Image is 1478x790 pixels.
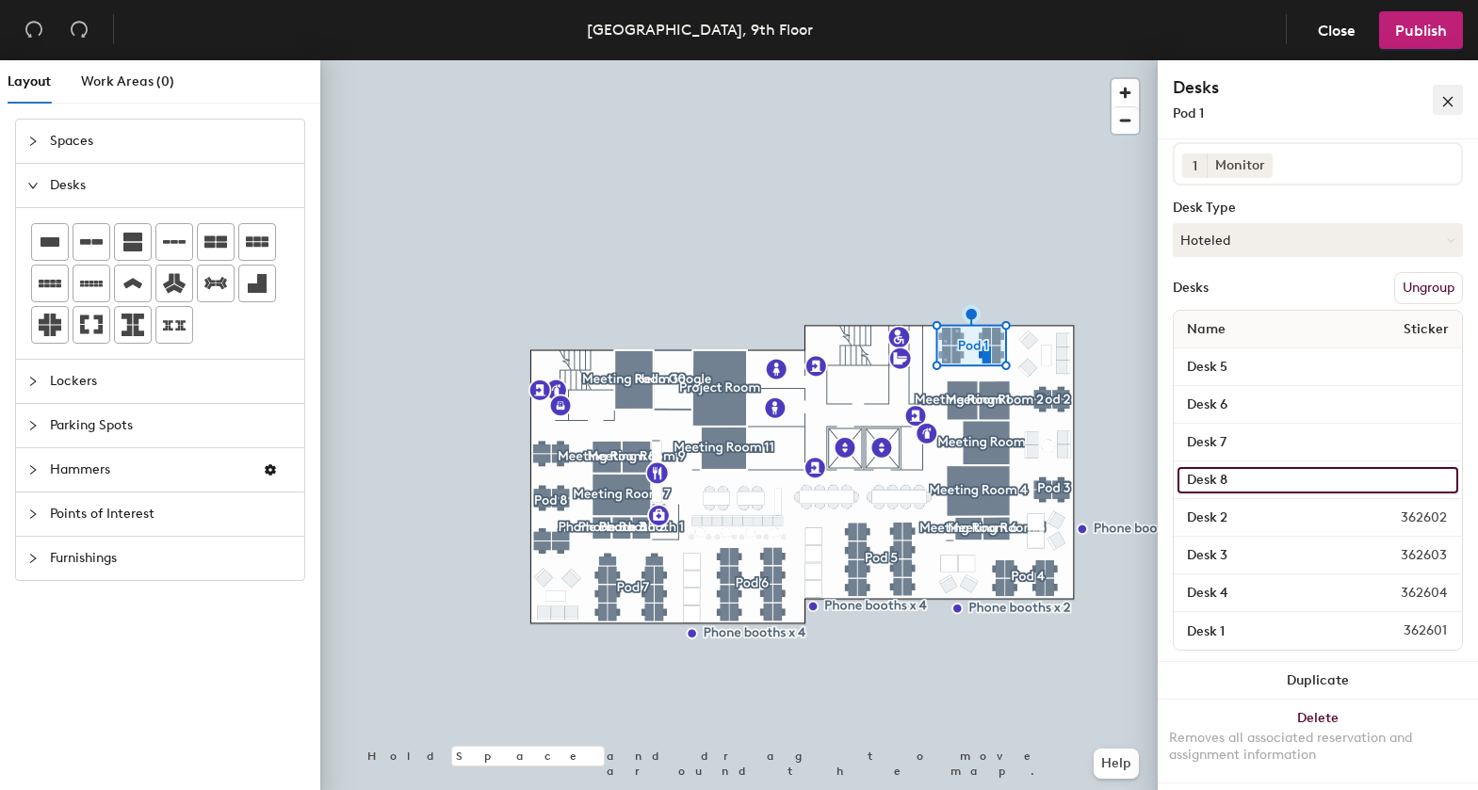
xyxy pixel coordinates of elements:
span: Spaces [50,120,293,163]
span: Pod 1 [1173,105,1204,121]
span: collapsed [27,420,39,431]
button: Close [1302,11,1372,49]
div: Desks [1173,281,1209,296]
span: 362604 [1356,583,1458,604]
span: close [1441,95,1454,108]
input: Unnamed desk [1178,542,1356,569]
span: 1 [1193,156,1197,176]
span: collapsed [27,508,39,520]
span: Sticker [1394,313,1458,347]
div: Removes all associated reservation and assignment information [1169,730,1467,764]
span: collapsed [27,464,39,476]
h4: Desks [1173,75,1380,100]
button: Undo (⌘ + Z) [15,11,53,49]
span: Name [1178,313,1235,347]
button: DeleteRemoves all associated reservation and assignment information [1158,700,1478,782]
span: Points of Interest [50,492,293,536]
input: Unnamed desk [1178,505,1356,531]
div: [GEOGRAPHIC_DATA], 9th Floor [587,18,813,41]
button: 1 [1182,153,1207,178]
span: 362601 [1358,621,1458,641]
button: Duplicate [1158,662,1478,700]
button: Redo (⌘ + ⇧ + Z) [60,11,98,49]
button: Ungroup [1394,272,1463,304]
span: Close [1318,22,1356,40]
span: 362602 [1356,508,1458,528]
span: Work Areas (0) [81,73,174,89]
div: Desk Type [1173,201,1463,216]
button: Publish [1379,11,1463,49]
input: Unnamed desk [1178,618,1358,644]
span: Parking Spots [50,404,293,447]
input: Unnamed desk [1178,580,1356,606]
span: collapsed [27,376,39,387]
button: Hoteled [1173,223,1463,257]
span: undo [24,20,43,39]
span: collapsed [27,553,39,564]
span: Hammers [50,448,248,492]
input: Unnamed desk [1178,354,1458,380]
span: Layout [8,73,51,89]
button: Help [1094,749,1139,779]
input: Unnamed desk [1178,429,1458,456]
span: Publish [1395,22,1447,40]
span: collapsed [27,136,39,147]
span: 362603 [1356,545,1458,566]
span: Lockers [50,360,293,403]
span: Furnishings [50,537,293,580]
input: Unnamed desk [1178,392,1458,418]
input: Unnamed desk [1178,467,1458,493]
span: expanded [27,180,39,191]
span: Desks [50,164,293,207]
div: Monitor [1207,153,1273,178]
